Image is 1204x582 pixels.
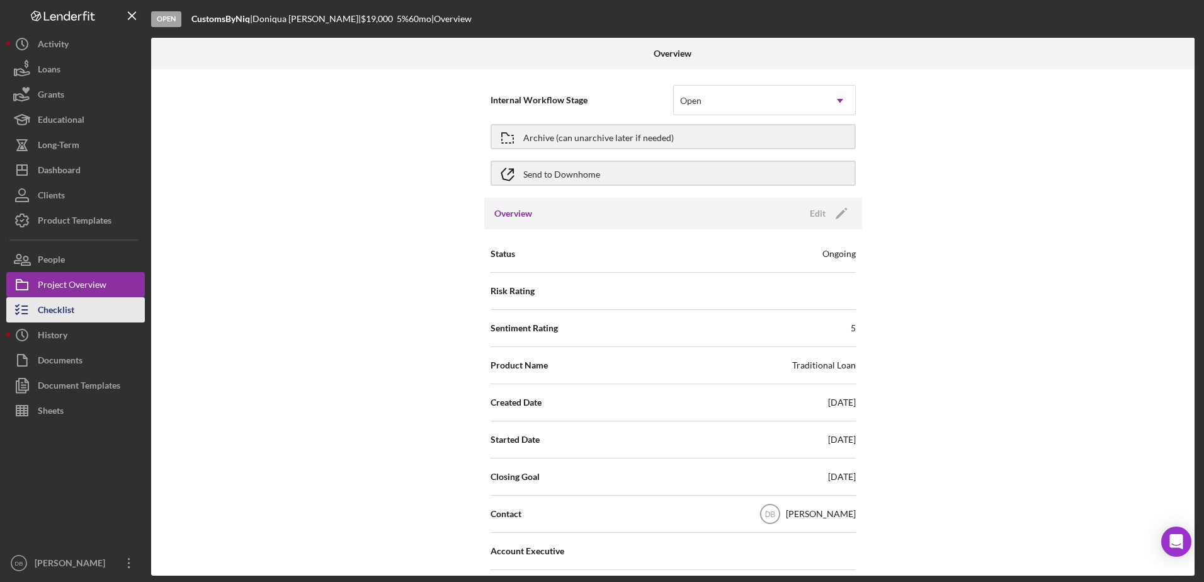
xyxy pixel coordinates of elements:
[38,373,120,401] div: Document Templates
[491,161,856,186] button: Send to Downhome
[253,14,361,24] div: Doniqua [PERSON_NAME] |
[6,551,145,576] button: DB[PERSON_NAME]
[6,157,145,183] button: Dashboard
[6,31,145,57] button: Activity
[810,204,826,223] div: Edit
[6,132,145,157] button: Long-Term
[6,247,145,272] button: People
[494,207,532,220] h3: Overview
[191,13,250,24] b: CustomsByNiq
[6,297,145,322] button: Checklist
[38,183,65,211] div: Clients
[38,322,67,351] div: History
[38,398,64,426] div: Sheets
[491,359,548,372] span: Product Name
[6,322,145,348] button: History
[491,545,564,557] span: Account Executive
[6,57,145,82] button: Loans
[792,359,856,372] div: Traditional Loan
[431,14,472,24] div: | Overview
[680,96,701,106] div: Open
[38,157,81,186] div: Dashboard
[38,107,84,135] div: Educational
[6,373,145,398] button: Document Templates
[6,348,145,373] button: Documents
[6,183,145,208] button: Clients
[361,13,393,24] span: $19,000
[397,14,409,24] div: 5 %
[31,551,113,579] div: [PERSON_NAME]
[38,348,82,376] div: Documents
[38,297,74,326] div: Checklist
[6,398,145,423] button: Sheets
[491,94,673,106] span: Internal Workflow Stage
[786,508,856,520] div: [PERSON_NAME]
[523,125,674,148] div: Archive (can unarchive later if needed)
[38,208,111,236] div: Product Templates
[822,248,856,260] div: Ongoing
[802,204,852,223] button: Edit
[491,124,856,149] button: Archive (can unarchive later if needed)
[38,31,69,60] div: Activity
[491,433,540,446] span: Started Date
[491,248,515,260] span: Status
[851,322,856,334] div: 5
[6,82,145,107] button: Grants
[6,272,145,297] button: Project Overview
[491,471,540,483] span: Closing Goal
[38,272,106,300] div: Project Overview
[828,433,856,446] div: [DATE]
[151,11,181,27] div: Open
[1161,527,1191,557] div: Open Intercom Messenger
[523,162,600,185] div: Send to Downhome
[6,208,145,233] button: Product Templates
[14,560,23,567] text: DB
[654,48,691,59] b: Overview
[6,107,145,132] button: Educational
[38,132,79,161] div: Long-Term
[828,396,856,409] div: [DATE]
[191,14,253,24] div: |
[828,471,856,483] div: [DATE]
[38,57,60,85] div: Loans
[491,322,558,334] span: Sentiment Rating
[764,510,775,519] text: DB
[38,247,65,275] div: People
[409,14,431,24] div: 60 mo
[491,396,542,409] span: Created Date
[491,285,535,297] span: Risk Rating
[38,82,64,110] div: Grants
[491,508,521,520] span: Contact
